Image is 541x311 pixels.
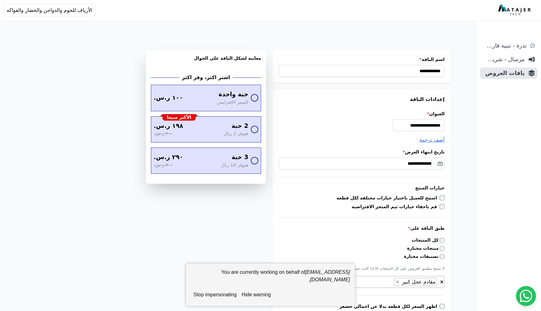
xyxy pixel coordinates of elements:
[279,225,445,231] label: طبق الباقة على
[394,278,401,286] button: Remove item
[217,99,248,106] span: السعر الافتراضي
[352,203,440,210] label: قم باخفاء خيارات ثيم المتجر الافتراضية
[7,7,92,14] span: الأرياف للحوم والدواجن والخضار والفواكه
[400,279,436,285] span: مقادم عجل كبير
[191,268,350,288] div: You are currently working on behalf of .
[419,136,445,144] button: أضف ترجمة
[339,303,440,309] label: اظهر السعر لكل قطعة بدلا عن اجمالي السعر
[279,149,445,155] label: تاريخ انتهاء العرض
[279,96,445,103] h3: إعدادات الباقة
[221,162,248,169] span: هتوفر 10 ريال
[389,278,392,286] textarea: Search
[305,269,350,282] em: [EMAIL_ADDRESS][DOMAIN_NAME]
[232,153,248,162] span: 3 حبة
[162,114,196,121] div: الأكثر مبيعا
[154,122,183,131] span: ١٩٨ ر.س.
[154,162,173,169] span: ٣٠٠ ر.س.
[394,278,436,286] li: مقادم عجل كبير
[482,69,525,78] span: باقات العروض
[219,90,248,99] span: حبة واحدة
[404,253,445,260] label: تصنيفات مختارة
[279,56,445,63] label: اسم الباقة
[412,237,445,243] label: كل المنتجات
[407,245,445,252] label: منتجات مختارة
[154,153,183,162] span: ٢٩٠ ر.س.
[482,55,525,64] span: مرسال - شريط دعاية
[154,130,173,137] span: ٢٠٠ ر.س.
[279,266,445,271] p: لا ننصح بتطبيق العروض علي كل المنتجات إلا اذا كانت جميع منتجات المتجر متشابهه و متقاربة في السعر
[151,55,261,69] h3: معاينة لشكل الباقه علي الجوال
[182,74,230,81] h2: اشتر اكثر، وفر اكثر
[440,238,445,243] input: كل المنتجات
[498,5,532,16] img: MatajerTech Logo
[191,288,239,301] button: stop impersonating
[337,195,440,201] label: اسمح للعميل باختيار خيارات مختلفة لكل قطعة
[482,41,527,50] span: ندرة - تنبية قارب علي النفاذ
[232,122,248,131] span: 2 حبة
[440,254,445,259] input: تصنيفات مختارة
[154,93,183,103] span: ١٠٠ ر.س.
[279,111,445,117] label: العنوان
[224,130,248,137] span: هتوفر 2 ريال
[4,4,95,17] button: الأرياف للحوم والدواجن والخضار والفواكه
[239,288,273,301] button: hide warning
[440,246,445,251] input: منتجات مختارة
[279,185,445,191] h3: خيارات المنتج
[419,137,445,143] span: أضف ترجمة
[395,279,399,285] span: ×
